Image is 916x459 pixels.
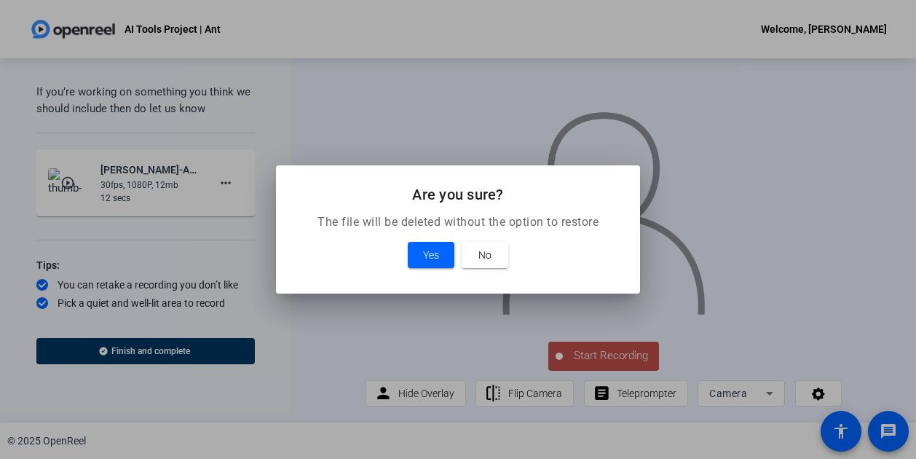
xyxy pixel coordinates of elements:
[423,246,439,264] span: Yes
[293,183,623,206] h2: Are you sure?
[293,213,623,231] p: The file will be deleted without the option to restore
[478,246,491,264] span: No
[462,242,508,268] button: No
[408,242,454,268] button: Yes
